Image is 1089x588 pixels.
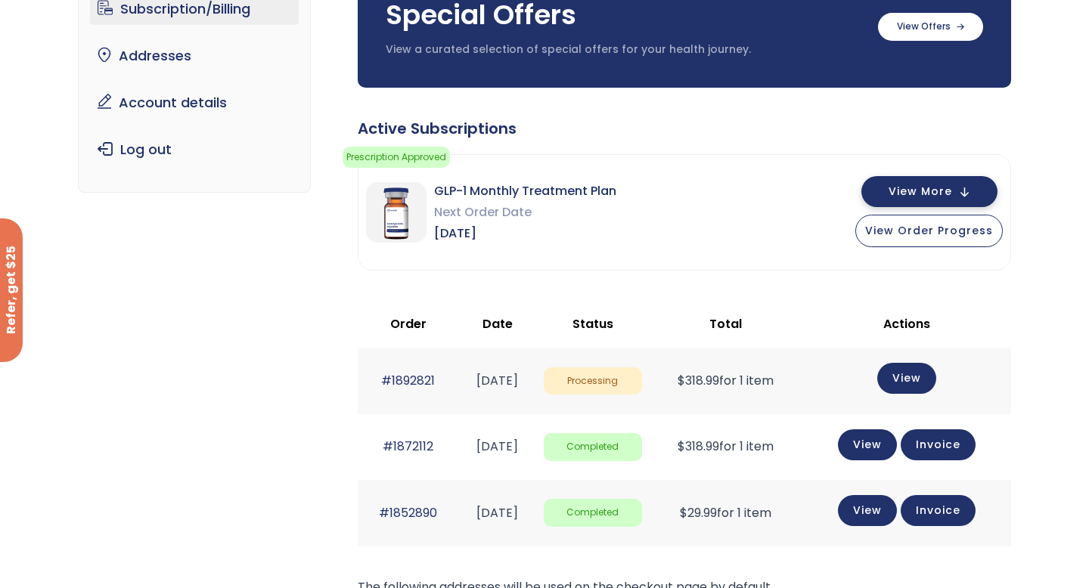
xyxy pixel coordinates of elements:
a: #1872112 [383,438,433,455]
td: for 1 item [650,348,802,413]
a: #1852890 [379,504,437,521]
td: for 1 item [650,480,802,546]
p: View a curated selection of special offers for your health journey. [386,42,863,57]
span: 29.99 [680,504,717,521]
time: [DATE] [476,504,518,521]
button: View Order Progress [855,215,1003,247]
span: Prescription Approved [343,147,450,168]
span: Completed [544,499,642,527]
time: [DATE] [476,372,518,389]
span: $ [678,438,685,455]
span: GLP-1 Monthly Treatment Plan [434,181,616,202]
div: Active Subscriptions [358,118,1011,139]
span: 318.99 [678,372,719,389]
time: [DATE] [476,438,518,455]
a: View [877,363,936,394]
span: $ [678,372,685,389]
a: Log out [90,134,299,166]
span: Status [572,315,613,333]
span: Total [709,315,742,333]
span: Actions [883,315,930,333]
span: View More [889,187,952,197]
a: #1892821 [381,372,435,389]
td: for 1 item [650,414,802,480]
span: Processing [544,367,642,395]
a: Invoice [901,495,976,526]
span: Date [482,315,513,333]
a: Invoice [901,429,976,460]
span: 318.99 [678,438,719,455]
span: Next Order Date [434,202,616,223]
span: [DATE] [434,223,616,244]
span: Order [390,315,427,333]
a: Account details [90,87,299,119]
a: Addresses [90,40,299,72]
span: $ [680,504,687,521]
button: View More [861,176,997,207]
a: View [838,429,897,460]
span: View Order Progress [865,223,993,238]
a: View [838,495,897,526]
span: Completed [544,433,642,461]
